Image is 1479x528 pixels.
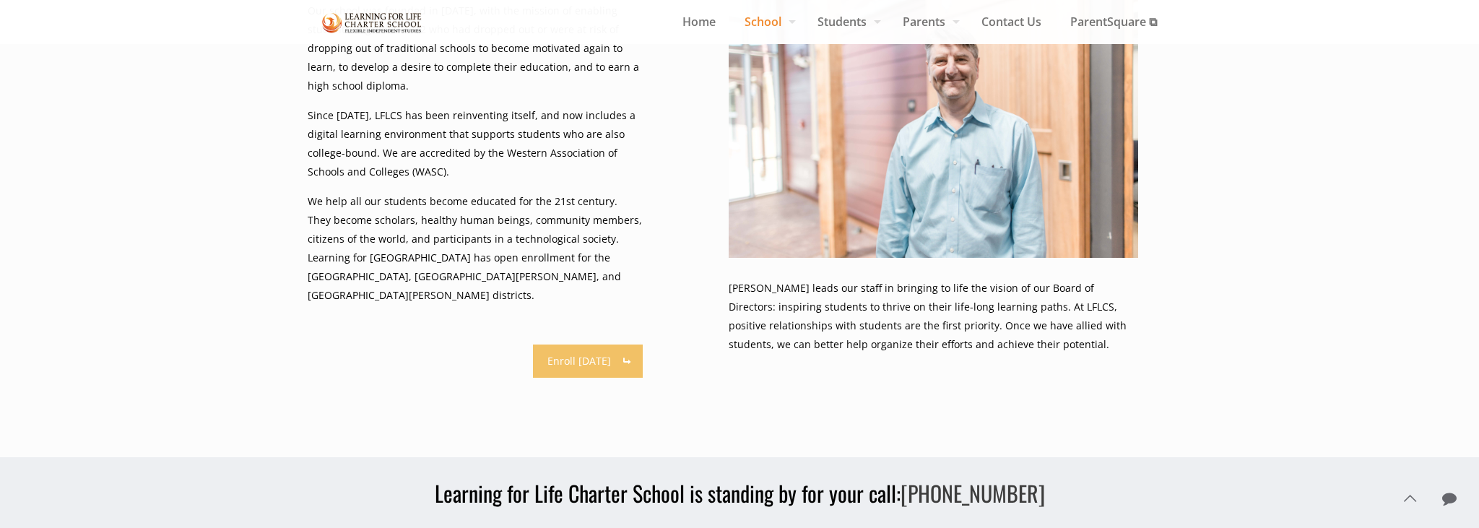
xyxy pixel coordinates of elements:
[1056,11,1171,33] span: ParentSquare ⧉
[730,11,803,33] span: School
[668,11,730,33] span: Home
[322,10,422,35] img: About
[1395,483,1425,514] a: Back to top icon
[533,345,643,378] a: Enroll [DATE]
[803,11,888,33] span: Students
[308,192,643,305] p: We help all our students become educated for the 21st century. They become scholars, healthy huma...
[888,11,967,33] span: Parents
[308,1,643,95] p: Our school was founded in [DATE], with the mission of enabling students in grades 7--12 who had d...
[308,479,1171,508] h3: Learning for Life Charter School is standing by for your call:
[308,106,643,181] p: Since [DATE], LFLCS has been reinventing itself, and now includes a digital learning environment ...
[967,11,1056,33] span: Contact Us
[729,279,1138,354] p: [PERSON_NAME] leads our staff in bringing to life the vision of our Board of Directors: inspiring...
[901,477,1045,509] a: [PHONE_NUMBER]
